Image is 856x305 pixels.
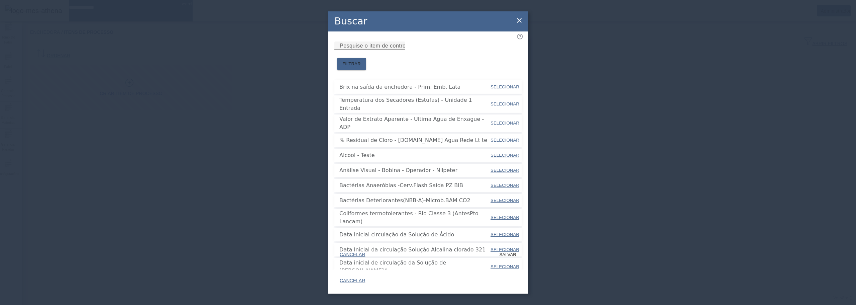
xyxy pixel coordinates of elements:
[490,98,520,110] button: SELECIONAR
[339,96,490,112] span: Temperatura dos Secadores (Estufas) - Unidade 1 Entrada
[491,153,519,158] span: SELECIONAR
[491,138,519,143] span: SELECIONAR
[339,115,490,131] span: Valor de Extrato Aparente - Ultima Agua de Enxague - ADP
[490,134,520,146] button: SELECIONAR
[491,168,519,173] span: SELECIONAR
[491,183,519,188] span: SELECIONAR
[491,84,519,89] span: SELECIONAR
[339,151,490,159] span: Alcool - Teste
[490,229,520,241] button: SELECIONAR
[339,181,490,189] span: Bactérias Anaeróbias -Cerv.Flash Saída PZ BIB
[339,197,490,205] span: Bactérias Deteriorantes(NBB-A)-Microb.BAM CO2
[494,249,522,261] button: SALVAR
[490,149,520,161] button: SELECIONAR
[491,215,519,220] span: SELECIONAR
[339,231,490,239] span: Data Inicial circulação da Solução de Ácido
[339,136,490,144] span: % Residual de Cloro - [DOMAIN_NAME] Agua Rede Lt te
[339,83,490,91] span: Brix na saída da enchedora - Prim. Emb. Lata
[339,166,490,174] span: Análise Visual - Bobina - Operador - Nilpeter
[491,232,519,237] span: SELECIONAR
[490,164,520,176] button: SELECIONAR
[490,179,520,192] button: SELECIONAR
[499,251,516,258] span: SALVAR
[490,195,520,207] button: SELECIONAR
[491,121,519,126] span: SELECIONAR
[339,210,490,226] span: Coliformes termotolerantes - Rio Classe 3 (AntesPto Lançam)
[490,212,520,224] button: SELECIONAR
[491,101,519,106] span: SELECIONAR
[490,117,520,129] button: SELECIONAR
[340,251,365,258] span: CANCELAR
[334,249,370,261] button: CANCELAR
[491,198,519,203] span: SELECIONAR
[490,81,520,93] button: SELECIONAR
